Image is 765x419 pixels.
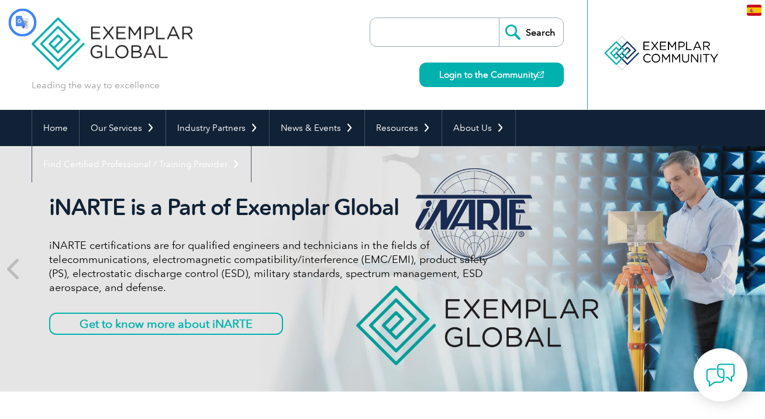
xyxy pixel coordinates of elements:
[80,110,166,146] a: Our Services
[747,5,761,16] img: es
[32,79,160,92] p: Leading the way to excellence
[49,313,283,335] a: Get to know more about iNARTE
[419,63,564,87] a: Login to the Community
[49,194,488,221] h2: iNARTE is a Part of Exemplar Global
[49,238,488,295] p: iNARTE certifications are for qualified engineers and technicians in the fields of telecommunicat...
[270,110,364,146] a: News & Events
[537,71,544,78] img: open_square.png
[706,361,735,390] img: contact-chat.png
[32,146,251,182] a: Find Certified Professional / Training Provider
[442,110,515,146] a: About Us
[499,18,563,46] input: Search
[32,110,79,146] a: Home
[365,110,442,146] a: Resources
[166,110,269,146] a: Industry Partners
